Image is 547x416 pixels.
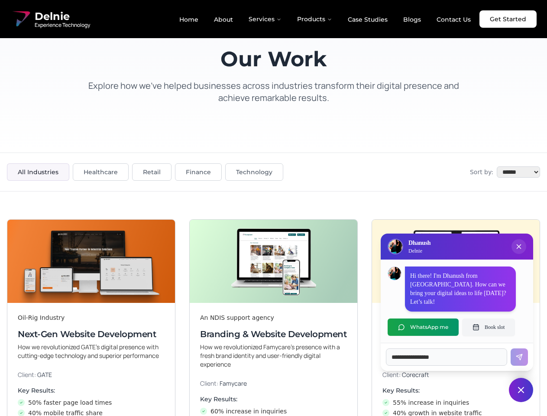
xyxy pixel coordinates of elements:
[242,10,288,28] button: Services
[172,12,205,27] a: Home
[509,378,533,402] button: Close chat
[35,10,90,23] span: Delnie
[18,343,165,360] p: How we revolutionized GATE’s digital presence with cutting-edge technology and superior performance
[172,10,478,28] nav: Main
[372,220,540,303] img: Digital & Brand Revamp
[511,239,526,254] button: Close chat popup
[225,163,283,181] button: Technology
[200,313,347,322] div: An NDIS support agency
[200,395,347,403] h4: Key Results:
[430,12,478,27] a: Contact Us
[10,9,90,29] a: Delnie Logo Full
[132,163,172,181] button: Retail
[10,9,31,29] img: Delnie Logo
[80,80,468,104] p: Explore how we've helped businesses across industries transform their digital presence and achiev...
[470,168,493,176] span: Sort by:
[18,328,165,340] h3: Next-Gen Website Development
[408,239,430,247] h3: Dhanush
[7,220,175,303] img: Next-Gen Website Development
[200,407,347,416] li: 60% increase in inquiries
[341,12,395,27] a: Case Studies
[290,10,339,28] button: Products
[200,328,347,340] h3: Branding & Website Development
[18,370,165,379] p: Client:
[190,220,357,303] img: Branding & Website Development
[382,398,529,407] li: 55% increase in inquiries
[18,313,165,322] div: Oil-Rig Industry
[18,386,165,395] h4: Key Results:
[220,379,247,387] span: Famycare
[7,163,69,181] button: All Industries
[175,163,222,181] button: Finance
[388,318,459,336] button: WhatsApp me
[18,398,165,407] li: 50% faster page load times
[200,343,347,369] p: How we revolutionized Famycare’s presence with a fresh brand identity and user-friendly digital e...
[35,22,90,29] span: Experience Technology
[408,247,430,254] p: Delnie
[396,12,428,27] a: Blogs
[37,370,52,379] span: GATE
[479,10,537,28] a: Get Started
[207,12,240,27] a: About
[410,272,511,306] p: Hi there! I'm Dhanush from [GEOGRAPHIC_DATA]. How can we bring your digital ideas to life [DATE]?...
[388,267,401,280] img: Dhanush
[388,240,402,253] img: Delnie Logo
[80,49,468,69] h1: Our Work
[200,379,347,388] p: Client:
[73,163,129,181] button: Healthcare
[462,318,515,336] button: Book slot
